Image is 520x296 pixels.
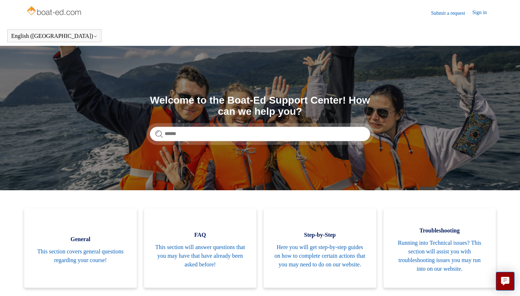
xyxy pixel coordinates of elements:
button: English ([GEOGRAPHIC_DATA]) [11,33,97,39]
a: Submit a request [431,9,472,17]
span: Step-by-Step [274,231,365,239]
span: FAQ [155,231,246,239]
a: Troubleshooting Running into Technical issues? This section will assist you with troubleshooting ... [383,208,496,288]
span: General [35,235,126,244]
a: FAQ This section will answer questions that you may have that have already been asked before! [144,208,257,288]
button: Live chat [496,272,515,291]
span: This section will answer questions that you may have that have already been asked before! [155,243,246,269]
img: Boat-Ed Help Center home page [26,4,83,19]
span: Troubleshooting [394,226,485,235]
h1: Welcome to the Boat-Ed Support Center! How can we help you? [150,95,370,117]
input: Search [150,127,370,141]
a: General This section covers general questions regarding your course! [24,208,137,288]
a: Step-by-Step Here you will get step-by-step guides on how to complete certain actions that you ma... [264,208,376,288]
a: Sign in [472,9,494,17]
span: Running into Technical issues? This section will assist you with troubleshooting issues you may r... [394,239,485,273]
span: This section covers general questions regarding your course! [35,247,126,265]
span: Here you will get step-by-step guides on how to complete certain actions that you may need to do ... [274,243,365,269]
